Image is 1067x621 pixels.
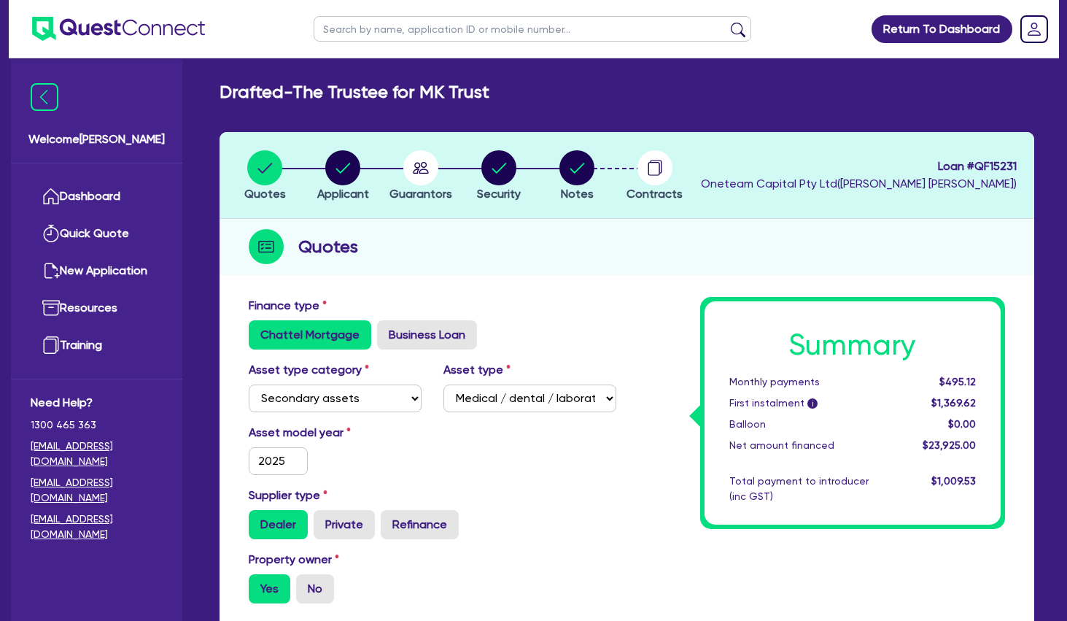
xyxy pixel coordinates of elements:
[443,361,511,379] label: Asset type
[42,225,60,242] img: quick-quote
[718,474,898,504] div: Total payment to introducer (inc GST)
[476,150,521,204] button: Security
[31,512,163,542] a: [EMAIL_ADDRESS][DOMAIN_NAME]
[1015,10,1053,48] a: Dropdown toggle
[296,574,334,603] label: No
[249,574,290,603] label: Yes
[948,418,976,430] span: $0.00
[718,374,898,390] div: Monthly payments
[381,510,459,539] label: Refinance
[31,394,163,412] span: Need Help?
[31,290,163,327] a: Resources
[377,320,477,350] label: Business Loan
[42,262,60,279] img: new-application
[249,320,371,350] label: Chattel Mortgage
[923,439,976,451] span: $23,925.00
[31,417,163,433] span: 1300 465 363
[701,158,1017,175] span: Loan # QF15231
[807,398,818,409] span: i
[701,177,1017,190] span: Oneteam Capital Pty Ltd ( [PERSON_NAME] [PERSON_NAME] )
[244,187,286,201] span: Quotes
[238,424,432,441] label: Asset model year
[249,229,284,264] img: step-icon
[389,187,452,201] span: Guarantors
[42,336,60,354] img: training
[561,187,594,201] span: Notes
[31,475,163,506] a: [EMAIL_ADDRESS][DOMAIN_NAME]
[931,397,976,409] span: $1,369.62
[249,510,308,539] label: Dealer
[31,215,163,252] a: Quick Quote
[31,439,163,469] a: [EMAIL_ADDRESS][DOMAIN_NAME]
[314,16,751,42] input: Search by name, application ID or mobile number...
[31,178,163,215] a: Dashboard
[244,150,287,204] button: Quotes
[220,82,489,103] h2: Drafted - The Trustee for MK Trust
[249,487,327,504] label: Supplier type
[626,150,683,204] button: Contracts
[298,234,358,260] h2: Quotes
[317,150,370,204] button: Applicant
[317,187,369,201] span: Applicant
[718,417,898,432] div: Balloon
[249,551,339,568] label: Property owner
[718,438,898,453] div: Net amount financed
[872,15,1012,43] a: Return To Dashboard
[931,475,976,487] span: $1,009.53
[42,299,60,317] img: resources
[32,17,205,41] img: quest-connect-logo-blue
[31,327,163,364] a: Training
[389,150,453,204] button: Guarantors
[939,376,976,387] span: $495.12
[559,150,595,204] button: Notes
[729,328,977,363] h1: Summary
[626,187,683,201] span: Contracts
[249,297,327,315] label: Finance type
[477,187,521,201] span: Security
[31,83,58,111] img: icon-menu-close
[31,252,163,290] a: New Application
[28,131,165,148] span: Welcome [PERSON_NAME]
[249,361,369,379] label: Asset type category
[718,396,898,411] div: First instalment
[314,510,375,539] label: Private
